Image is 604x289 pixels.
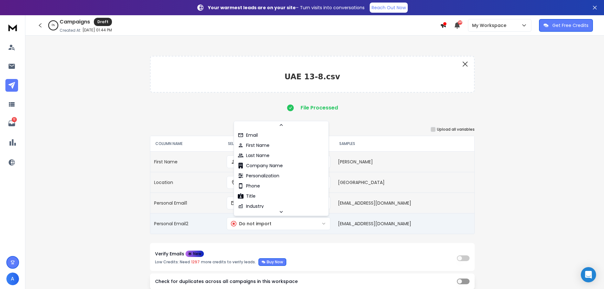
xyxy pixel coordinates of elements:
p: Low Credits: Need more credits to verify leads. [155,258,286,266]
td: Personal Email2 [150,213,223,234]
th: SAMPLES [334,136,474,151]
p: Verify Emails [155,252,184,256]
td: [EMAIL_ADDRESS][DOMAIN_NAME] [334,193,474,213]
p: Created At: [60,28,81,33]
p: [DATE] 01:44 PM [82,28,112,33]
div: Company Name [238,162,283,169]
th: COLUMN NAME [150,136,223,151]
div: New [185,251,204,257]
div: Phone [238,183,260,189]
div: Location [231,179,259,186]
p: 12 [12,117,17,122]
label: Upload all variables [437,127,475,132]
div: Open Intercom Messenger [581,267,596,282]
strong: Your warmest leads are on your site [208,4,296,11]
td: Location [150,172,223,193]
span: A [6,273,19,285]
div: Last Name [238,152,270,159]
th: SELECT TYPE [223,136,334,151]
td: Personal Email1 [150,193,223,213]
td: [EMAIL_ADDRESS][DOMAIN_NAME] [334,213,474,234]
div: Do not import [231,220,271,227]
p: Reach Out Now [372,4,406,11]
div: Industry [238,203,264,209]
p: File Processed [301,104,338,112]
p: 0 % [52,23,55,27]
p: – Turn visits into conversations [208,4,365,11]
img: logo [6,22,19,33]
span: 50 [458,20,462,25]
p: Get Free Credits [552,22,588,29]
div: First Name [238,142,270,148]
p: UAE 13-8.csv [156,72,469,82]
p: My Workspace [472,22,509,29]
td: [PERSON_NAME] [334,151,474,172]
label: Check for duplicates across all campaigns in this workspace [155,279,298,284]
div: Draft [94,18,112,26]
h1: Campaigns [60,18,90,26]
div: Personalization [238,173,279,179]
div: First Name [231,159,263,165]
button: Buy Now [258,258,286,266]
span: 1297 [191,259,200,265]
div: Email [231,200,251,206]
div: Email [238,132,258,138]
td: First Name [150,151,223,172]
div: Title [238,193,256,199]
td: [GEOGRAPHIC_DATA] [334,172,474,193]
